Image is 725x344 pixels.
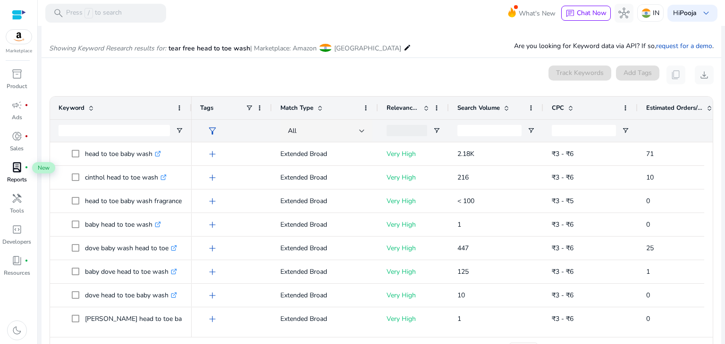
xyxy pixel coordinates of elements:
[280,238,370,258] p: Extended Broad
[85,191,203,211] p: head to toe baby wash fragrance free
[85,144,161,164] p: head to toe baby wash
[11,162,23,173] span: lab_profile
[207,148,218,160] span: add
[653,5,659,21] p: IN
[280,215,370,234] p: Extended Broad
[457,149,474,158] span: 2.18K
[59,104,84,112] span: Keyword
[53,8,64,19] span: search
[519,5,556,22] span: What's New
[552,220,573,229] span: ₹3 - ₹6
[457,104,500,112] span: Search Volume
[85,238,177,258] p: dove baby wash head to toe
[457,267,469,276] span: 125
[387,238,440,258] p: Very High
[207,290,218,301] span: add
[552,197,573,205] span: ₹3 - ₹5
[387,144,440,164] p: Very High
[280,191,370,211] p: Extended Broad
[207,196,218,207] span: add
[11,131,23,142] span: donut_small
[280,309,370,328] p: Extended Broad
[280,144,370,164] p: Extended Broad
[85,215,161,234] p: baby head to toe wash
[646,220,650,229] span: 0
[527,127,535,134] button: Open Filter Menu
[49,44,166,53] i: Showing Keyword Research results for:
[457,291,465,300] span: 10
[10,206,24,215] p: Tools
[7,175,27,184] p: Reports
[387,191,440,211] p: Very High
[169,44,250,53] span: tear free head to toe wash
[552,125,616,136] input: CPC Filter Input
[673,10,697,16] p: Hi
[404,42,411,53] mat-icon: edit
[615,4,633,23] button: hub
[646,267,650,276] span: 1
[25,103,28,107] span: fiber_manual_record
[6,30,32,44] img: amazon.svg
[85,168,167,187] p: cinthol head to toe wash
[387,168,440,187] p: Very High
[561,6,611,21] button: chatChat Now
[646,173,654,182] span: 10
[176,127,183,134] button: Open Filter Menu
[618,8,630,19] span: hub
[7,82,27,90] p: Product
[387,215,440,234] p: Very High
[514,41,714,51] p: Are you looking for Keyword data via API? If so, .
[334,44,401,53] span: [GEOGRAPHIC_DATA]
[457,125,522,136] input: Search Volume Filter Input
[646,197,650,205] span: 0
[646,104,703,112] span: Estimated Orders/Month
[646,291,650,300] span: 0
[457,314,461,323] span: 1
[457,220,461,229] span: 1
[25,165,28,169] span: fiber_manual_record
[457,173,469,182] span: 216
[280,104,313,112] span: Match Type
[250,44,317,53] span: | Marketplace: Amazon
[11,193,23,204] span: handyman
[552,104,564,112] span: CPC
[11,325,23,336] span: dark_mode
[25,134,28,138] span: fiber_manual_record
[85,286,177,305] p: dove head to toe baby wash
[577,8,607,17] span: Chat Now
[66,8,122,18] p: Press to search
[387,104,420,112] span: Relevance Score
[207,125,218,137] span: filter_alt
[288,126,296,135] span: All
[11,99,23,111] span: campaign
[457,197,474,205] span: < 100
[565,9,575,18] span: chat
[552,149,573,158] span: ₹3 - ₹6
[59,125,170,136] input: Keyword Filter Input
[656,41,712,50] a: request for a demo
[387,286,440,305] p: Very High
[280,168,370,187] p: Extended Broad
[11,68,23,80] span: inventory_2
[387,262,440,281] p: Very High
[12,113,22,122] p: Ads
[552,291,573,300] span: ₹3 - ₹6
[11,255,23,266] span: book_4
[2,238,31,246] p: Developers
[25,259,28,262] span: fiber_manual_record
[32,162,55,173] span: New
[700,8,712,19] span: keyboard_arrow_down
[646,149,654,158] span: 71
[84,8,93,18] span: /
[280,286,370,305] p: Extended Broad
[200,104,213,112] span: Tags
[699,69,710,81] span: download
[680,8,697,17] b: Pooja
[552,267,573,276] span: ₹3 - ₹6
[646,314,650,323] span: 0
[207,243,218,254] span: add
[552,314,573,323] span: ₹3 - ₹6
[207,172,218,183] span: add
[10,144,24,153] p: Sales
[6,48,32,55] p: Marketplace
